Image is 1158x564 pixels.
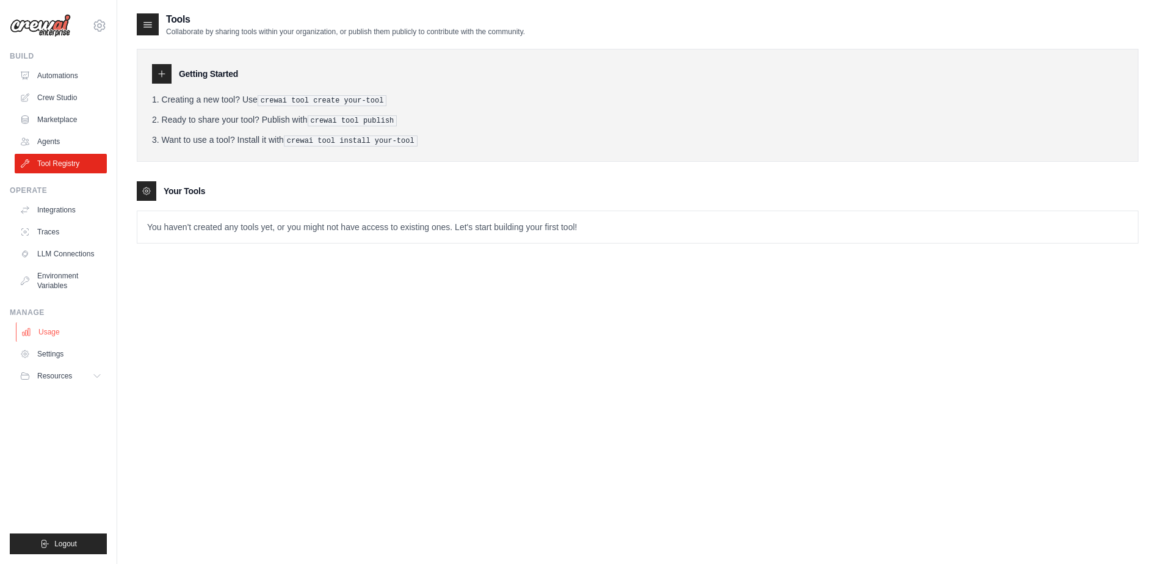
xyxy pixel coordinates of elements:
[10,51,107,61] div: Build
[54,539,77,549] span: Logout
[15,344,107,364] a: Settings
[15,366,107,386] button: Resources
[179,68,238,80] h3: Getting Started
[308,115,397,126] pre: crewai tool publish
[15,200,107,220] a: Integrations
[15,66,107,85] a: Automations
[15,132,107,151] a: Agents
[164,185,205,197] h3: Your Tools
[284,136,418,146] pre: crewai tool install your-tool
[16,322,108,342] a: Usage
[152,114,1123,126] li: Ready to share your tool? Publish with
[37,371,72,381] span: Resources
[166,27,525,37] p: Collaborate by sharing tools within your organization, or publish them publicly to contribute wit...
[15,222,107,242] a: Traces
[10,14,71,37] img: Logo
[10,186,107,195] div: Operate
[15,244,107,264] a: LLM Connections
[152,134,1123,146] li: Want to use a tool? Install it with
[15,154,107,173] a: Tool Registry
[152,93,1123,106] li: Creating a new tool? Use
[15,266,107,295] a: Environment Variables
[258,95,387,106] pre: crewai tool create your-tool
[10,308,107,317] div: Manage
[10,533,107,554] button: Logout
[15,88,107,107] a: Crew Studio
[166,12,525,27] h2: Tools
[137,211,1138,243] p: You haven't created any tools yet, or you might not have access to existing ones. Let's start bui...
[15,110,107,129] a: Marketplace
